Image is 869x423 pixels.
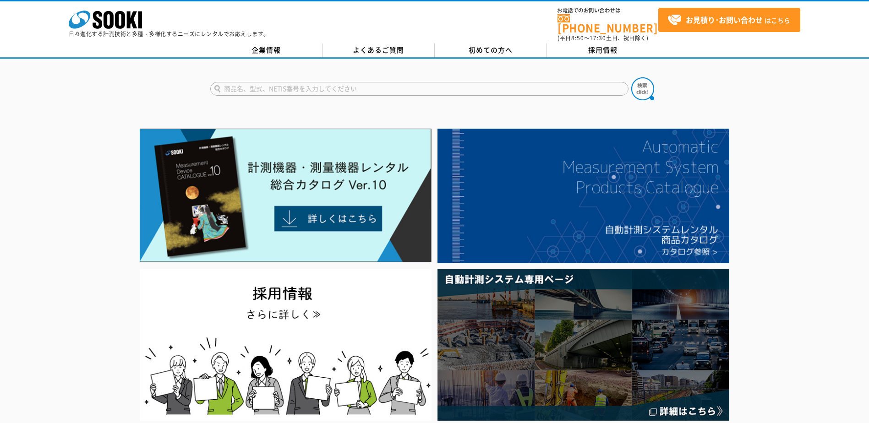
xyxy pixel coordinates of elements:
[210,43,322,57] a: 企業情報
[667,13,790,27] span: はこちら
[557,34,648,42] span: (平日 ～ 土日、祝日除く)
[686,14,763,25] strong: お見積り･お問い合わせ
[140,269,432,421] img: SOOKI recruit
[571,34,584,42] span: 8:50
[140,129,432,262] img: Catalog Ver10
[69,31,269,37] p: 日々進化する計測技術と多種・多様化するニーズにレンタルでお応えします。
[469,45,513,55] span: 初めての方へ
[557,14,658,33] a: [PHONE_NUMBER]
[437,269,729,421] img: 自動計測システム専用ページ
[437,129,729,263] img: 自動計測システムカタログ
[547,43,659,57] a: 採用情報
[590,34,606,42] span: 17:30
[210,82,629,96] input: 商品名、型式、NETIS番号を入力してください
[557,8,658,13] span: お電話でのお問い合わせは
[322,43,435,57] a: よくあるご質問
[658,8,800,32] a: お見積り･お問い合わせはこちら
[435,43,547,57] a: 初めての方へ
[631,77,654,100] img: btn_search.png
